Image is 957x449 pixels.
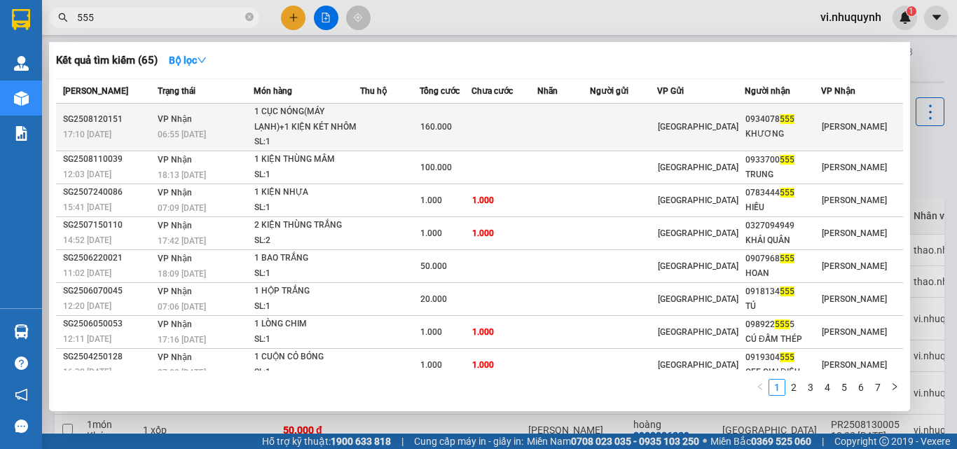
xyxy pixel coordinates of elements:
[745,153,820,167] div: 0933700
[420,360,442,370] span: 1.000
[420,195,442,205] span: 1.000
[752,379,769,396] button: left
[63,350,153,364] div: SG2504250128
[254,365,359,380] div: SL: 1
[254,251,359,266] div: 1 BAO TRẮNG
[785,379,802,396] li: 2
[745,317,820,332] div: 098922 5
[158,170,206,180] span: 18:13 [DATE]
[537,86,558,96] span: Nhãn
[745,365,820,380] div: CFE GIAI ĐIỆU
[254,134,359,150] div: SL: 1
[745,251,820,266] div: 0907968
[769,380,785,395] a: 1
[254,266,359,282] div: SL: 1
[63,202,111,212] span: 15:41 [DATE]
[471,86,513,96] span: Chưa cước
[158,335,206,345] span: 17:16 [DATE]
[745,350,820,365] div: 0919304
[822,360,887,370] span: [PERSON_NAME]
[6,50,205,85] p: VP [GEOGRAPHIC_DATA]:
[472,327,494,337] span: 1.000
[63,251,153,265] div: SG2506220021
[745,299,820,314] div: TÚ
[590,86,628,96] span: Người gửi
[14,91,29,106] img: warehouse-icon
[63,185,153,200] div: SG2507240086
[158,352,192,362] span: VP Nhận
[63,235,111,245] span: 14:52 [DATE]
[63,334,111,344] span: 12:11 [DATE]
[420,86,460,96] span: Tổng cước
[756,382,764,391] span: left
[15,357,28,370] span: question-circle
[254,317,359,332] div: 1 LÒNG CHIM
[420,294,447,304] span: 20.000
[158,236,206,246] span: 17:42 [DATE]
[254,284,359,299] div: 1 HỘP TRẮNG
[197,55,207,65] span: down
[158,203,206,213] span: 07:09 [DATE]
[77,10,242,25] input: Tìm tên, số ĐT hoặc mã đơn
[12,9,30,30] img: logo-vxr
[158,368,206,378] span: 07:08 [DATE]
[853,379,869,396] li: 6
[14,56,29,71] img: warehouse-icon
[158,130,206,139] span: 06:55 [DATE]
[822,163,887,172] span: [PERSON_NAME]
[745,127,820,141] div: KHƯƠNG
[63,152,153,167] div: SG2508110039
[63,301,111,311] span: 12:20 [DATE]
[822,122,887,132] span: [PERSON_NAME]
[158,155,192,165] span: VP Nhận
[658,228,738,238] span: [GEOGRAPHIC_DATA]
[769,379,785,396] li: 1
[14,126,29,141] img: solution-icon
[63,170,111,179] span: 12:03 [DATE]
[158,188,192,198] span: VP Nhận
[360,86,387,96] span: Thu hộ
[775,319,790,329] span: 555
[822,261,887,271] span: [PERSON_NAME]
[658,261,738,271] span: [GEOGRAPHIC_DATA]
[780,114,794,124] span: 555
[420,327,442,337] span: 1.000
[254,152,359,167] div: 1 KIỆN THÙNG MÂM
[420,163,452,172] span: 100.000
[745,284,820,299] div: 0918134
[869,379,886,396] li: 7
[254,104,359,134] div: 1 CỤC NÓNG(MÁY LẠNH)+1 KIỆN KÉT NHÔM BÓN...
[158,286,192,296] span: VP Nhận
[254,332,359,347] div: SL: 1
[420,261,447,271] span: 50.000
[786,380,801,395] a: 2
[15,420,28,433] span: message
[658,327,738,337] span: [GEOGRAPHIC_DATA]
[63,130,111,139] span: 17:10 [DATE]
[870,380,886,395] a: 7
[63,284,153,298] div: SG2506070045
[63,367,111,377] span: 16:32 [DATE]
[803,380,818,395] a: 3
[472,195,494,205] span: 1.000
[780,188,794,198] span: 555
[745,219,820,233] div: 0327094949
[836,380,852,395] a: 5
[158,86,195,96] span: Trạng thái
[158,114,192,124] span: VP Nhận
[745,186,820,200] div: 0783444
[822,195,887,205] span: [PERSON_NAME]
[63,218,153,233] div: SG2507150110
[821,86,855,96] span: VP Nhận
[745,233,820,248] div: KHẢI QUÂN
[745,332,820,347] div: CÚ ĐẤM THÉP
[15,388,28,401] span: notification
[158,221,192,230] span: VP Nhận
[254,185,359,200] div: 1 KIỆN NHỰA
[780,286,794,296] span: 555
[822,228,887,238] span: [PERSON_NAME]
[254,167,359,183] div: SL: 1
[63,317,153,331] div: SG2506050053
[158,254,192,263] span: VP Nhận
[63,86,128,96] span: [PERSON_NAME]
